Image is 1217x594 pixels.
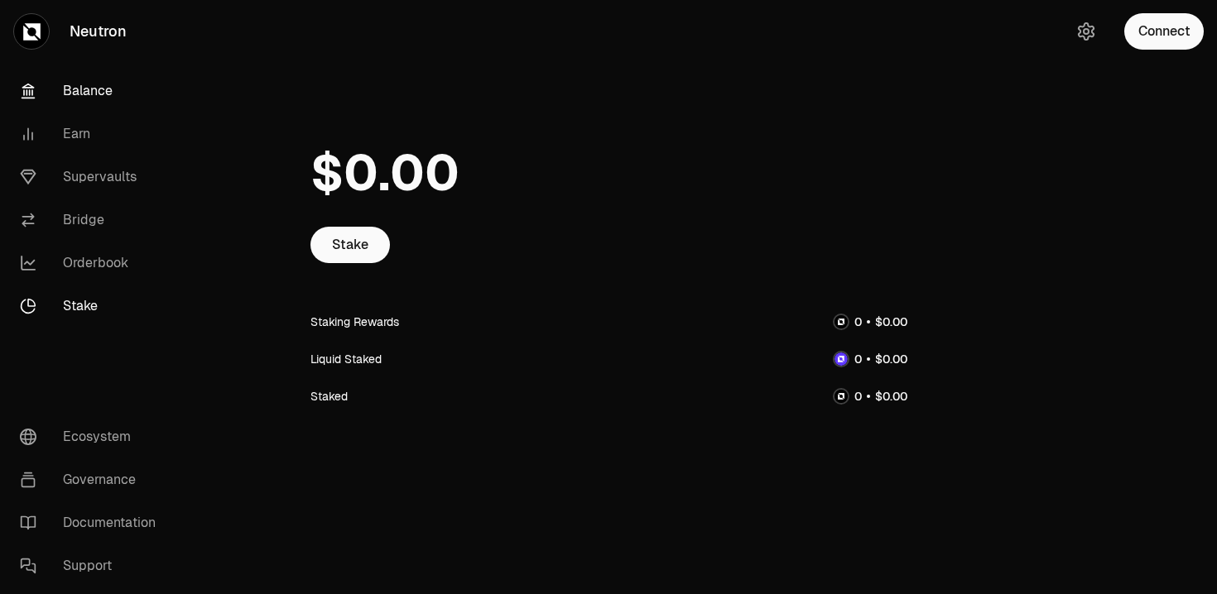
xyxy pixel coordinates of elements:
img: NTRN Logo [835,315,848,328]
a: Governance [7,458,179,501]
a: Orderbook [7,242,179,285]
a: Supervaults [7,156,179,199]
a: Support [7,544,179,587]
a: Documentation [7,501,179,544]
img: NTRN Logo [835,390,848,403]
a: Bridge [7,199,179,242]
a: Stake [310,227,390,263]
a: Stake [7,285,179,328]
div: Staking Rewards [310,314,399,330]
a: Earn [7,113,179,156]
div: Liquid Staked [310,351,382,367]
a: Ecosystem [7,415,179,458]
button: Connect [1124,13,1204,50]
div: Staked [310,388,348,405]
img: dNTRN Logo [835,352,848,366]
a: Balance [7,69,179,113]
